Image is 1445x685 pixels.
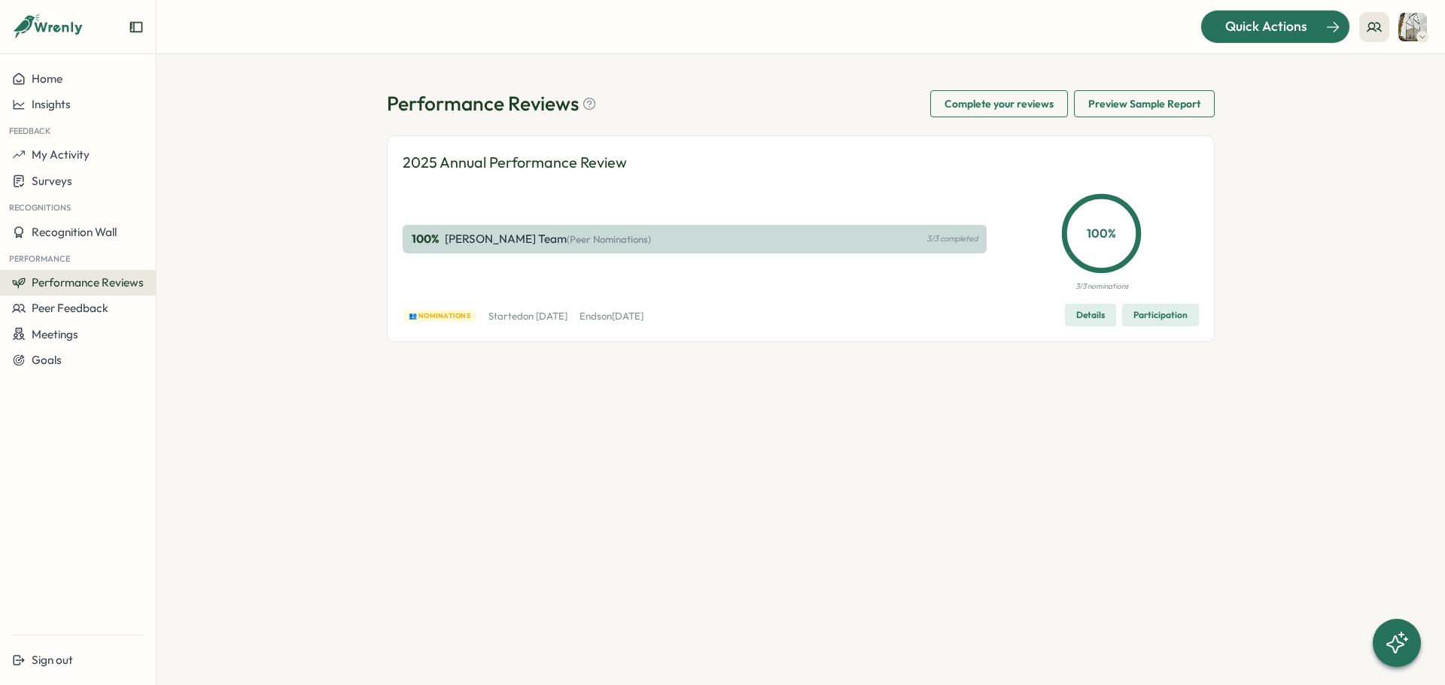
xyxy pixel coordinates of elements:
p: 100 % [412,231,442,247]
span: Home [32,71,62,86]
span: Complete your reviews [945,91,1054,117]
span: 👥 Nominations [409,311,470,321]
button: Details [1065,304,1116,326]
p: Started on [DATE] [488,310,567,323]
span: Meetings [32,327,78,341]
p: 3/3 nominations [1075,280,1128,292]
img: Donald Haines [1398,13,1427,41]
button: Expand sidebar [129,20,144,35]
p: 3/3 completed [926,234,978,244]
p: Ends on [DATE] [580,310,643,323]
p: 100 % [1065,224,1138,243]
span: Insights [32,97,71,111]
span: Peer Feedback [32,301,108,315]
button: Preview Sample Report [1074,90,1215,117]
span: Sign out [32,653,73,667]
button: Quick Actions [1200,10,1350,43]
span: Preview Sample Report [1088,91,1200,117]
span: My Activity [32,147,90,162]
span: Goals [32,353,62,367]
button: Complete your reviews [930,90,1068,117]
h1: Performance Reviews [387,90,597,117]
span: Details [1076,305,1105,326]
p: [PERSON_NAME] Team [445,231,651,247]
span: Participation [1133,305,1188,326]
span: Performance Reviews [32,275,144,289]
span: (Peer Nominations) [567,233,651,245]
span: Quick Actions [1225,17,1307,36]
p: 2025 Annual Performance Review [403,151,627,174]
span: Surveys [32,174,72,188]
span: Recognition Wall [32,225,117,239]
button: Participation [1122,304,1199,326]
